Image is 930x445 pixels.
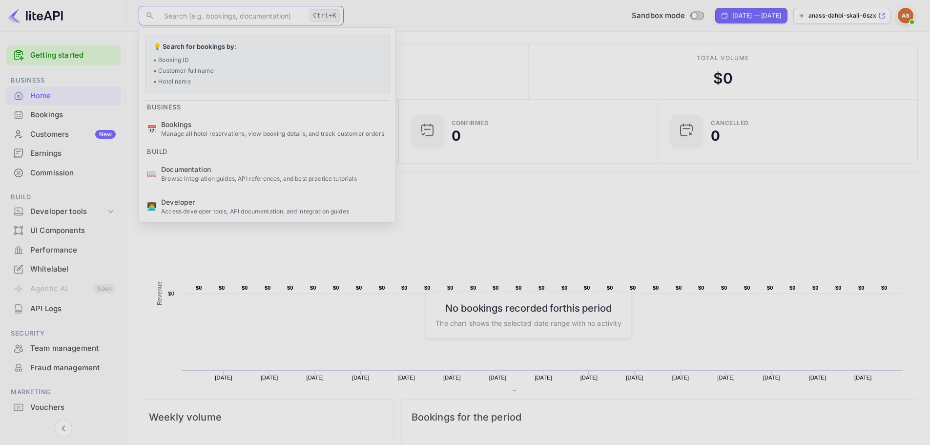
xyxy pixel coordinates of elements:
img: Anass Dahbi Skali [898,8,913,23]
text: $0 [584,285,590,291]
text: $0 [721,285,727,291]
text: $0 [858,285,865,291]
div: Performance [6,241,121,260]
img: LiteAPI logo [8,8,63,23]
text: $0 [447,285,454,291]
text: [DATE] [443,375,461,381]
text: [DATE] [854,375,872,381]
div: Bookings [30,109,116,121]
div: Team management [6,339,121,358]
text: $0 [242,285,248,291]
text: $0 [219,285,225,291]
text: [DATE] [261,375,278,381]
a: Home [6,86,121,105]
p: Browse integration guides, API references, and best practice tutorials [161,174,388,183]
div: 0 [711,129,720,143]
div: Developer tools [6,203,121,220]
text: $0 [561,285,568,291]
text: [DATE] [808,375,826,381]
text: [DATE] [352,375,370,381]
div: Click to change the date range period [715,8,787,23]
text: $0 [789,285,796,291]
div: Earnings [6,144,121,163]
div: Home [30,90,116,102]
text: $0 [168,291,174,297]
div: Switch to Production mode [628,10,707,21]
text: Revenue [521,390,546,397]
span: Documentation [161,164,388,174]
text: $0 [493,285,499,291]
div: CANCELLED [711,120,749,126]
span: Commission Growth Over Time [149,182,908,197]
div: Commission [30,168,116,179]
text: $0 [812,285,819,291]
p: Manage all hotel reservations, view booking details, and track customer orders [161,129,388,138]
p: 📖 [147,168,157,179]
text: [DATE] [535,375,552,381]
a: Earnings [6,144,121,162]
a: Fraud management [6,359,121,377]
text: $0 [356,285,362,291]
text: $0 [607,285,613,291]
p: The chart shows the selected date range with no activity [435,318,621,328]
a: Vouchers [6,398,121,416]
p: Access developer tools, API documentation, and integration guides [161,207,388,216]
text: [DATE] [580,375,598,381]
a: UI Components [6,221,121,239]
text: $0 [470,285,476,291]
p: • Hotel name [153,77,381,86]
div: Vouchers [30,402,116,413]
div: Commission [6,164,121,183]
text: $0 [287,285,293,291]
a: Whitelabel [6,260,121,278]
div: New [95,130,116,139]
p: 📅 [147,123,157,135]
div: 0 [452,129,461,143]
p: • Customer full name [153,66,381,75]
span: Build [6,192,121,203]
text: $0 [333,285,339,291]
text: $0 [379,285,385,291]
span: Weekly volume [149,409,383,425]
div: Fraud management [30,362,116,374]
div: CustomersNew [6,125,121,144]
a: Team management [6,339,121,357]
div: API Logs [6,299,121,318]
a: Getting started [30,50,116,61]
text: $0 [424,285,431,291]
div: Performance [30,245,116,256]
text: $0 [698,285,704,291]
div: Total volume [697,54,749,63]
a: CustomersNew [6,125,121,143]
text: $0 [676,285,682,291]
text: $0 [835,285,842,291]
text: [DATE] [398,375,415,381]
div: Confirmed [452,120,489,126]
text: Revenue [156,281,163,305]
p: anass-dahbi-skali-6szx... [808,11,876,20]
div: API Logs [30,303,116,315]
p: • Booking ID [153,56,381,64]
div: Whitelabel [6,260,121,279]
div: Vouchers [6,398,121,417]
div: Ctrl+K [310,9,340,22]
a: Commission [6,164,121,182]
text: [DATE] [306,375,324,381]
text: $0 [310,285,316,291]
text: $0 [744,285,750,291]
text: $0 [265,285,271,291]
div: UI Components [6,221,121,240]
div: Team management [30,343,116,354]
span: Bookings [161,119,388,129]
div: $ 0 [713,67,733,89]
text: [DATE] [215,375,232,381]
div: Customers [30,129,116,140]
span: Bookings for the period [412,409,908,425]
span: Security [6,328,121,339]
span: Business [139,97,188,113]
div: Fraud management [6,359,121,378]
text: [DATE] [763,375,781,381]
a: API Logs [6,299,121,318]
span: Sandbox mode [632,10,685,21]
